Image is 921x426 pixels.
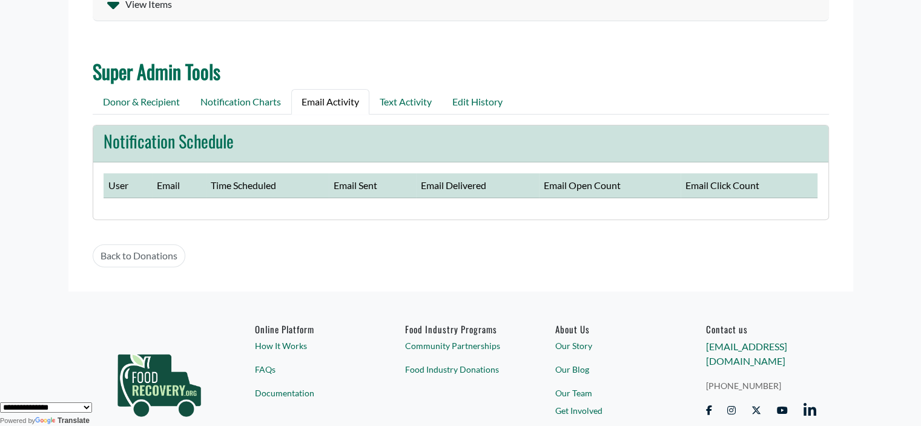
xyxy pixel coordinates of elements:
[405,339,516,352] a: Community Partnerships
[255,363,366,376] a: FAQs
[405,324,516,334] h6: Food Industry Programs
[329,173,416,198] td: Email Sent
[705,341,787,367] a: [EMAIL_ADDRESS][DOMAIN_NAME]
[35,416,90,425] a: Translate
[291,89,369,115] a: Email Activity
[35,417,58,425] img: Google Translate
[369,89,442,115] a: Text Activity
[555,339,666,352] a: Our Story
[93,89,190,115] a: Donor & Recipient
[255,324,366,334] h6: Online Platform
[705,379,816,392] a: [PHONE_NUMBER]
[255,339,366,352] a: How It Works
[681,173,817,198] td: Email Click Count
[206,173,329,198] td: Time Scheduled
[152,173,205,198] td: Email
[405,363,516,376] a: Food Industry Donations
[255,387,366,399] a: Documentation
[416,173,539,198] td: Email Delivered
[93,60,829,83] h2: Super Admin Tools
[539,173,681,198] td: Email Open Count
[104,173,152,198] td: User
[555,324,666,334] a: About Us
[555,363,666,376] a: Our Blog
[104,131,817,151] h3: Notification Schedule
[442,89,513,115] a: Edit History
[705,324,816,334] h6: Contact us
[190,89,291,115] a: Notification Charts
[555,387,666,399] a: Our Team
[93,244,185,267] a: Back to Donations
